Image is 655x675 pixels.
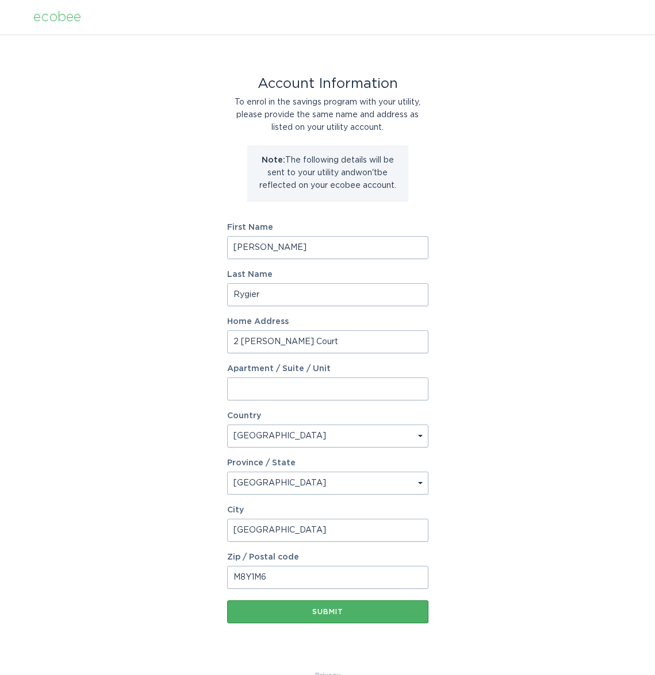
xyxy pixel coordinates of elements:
strong: Note: [262,156,285,164]
label: Country [227,412,261,420]
button: Submit [227,600,428,623]
label: Province / State [227,459,296,467]
label: Home Address [227,318,428,326]
label: First Name [227,223,428,232]
label: Last Name [227,271,428,279]
label: Apartment / Suite / Unit [227,365,428,373]
label: Zip / Postal code [227,553,428,561]
div: To enrol in the savings program with your utility, please provide the same name and address as li... [227,96,428,134]
div: ecobee [33,11,81,24]
div: Submit [233,608,423,615]
p: The following details will be sent to your utility and won't be reflected on your ecobee account. [256,154,400,192]
div: Account Information [227,78,428,90]
label: City [227,506,428,514]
